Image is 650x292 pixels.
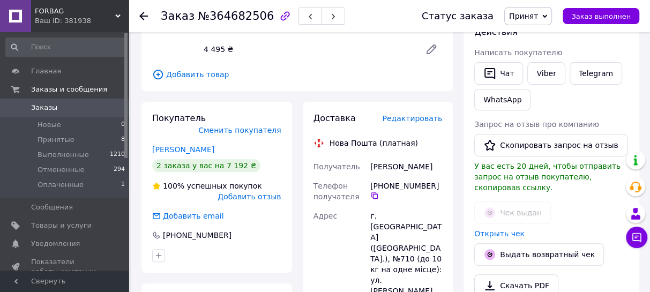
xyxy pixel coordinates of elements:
[139,11,148,21] div: Вернуться назад
[152,113,206,123] span: Покупатель
[563,8,639,24] button: Заказ выполнен
[152,145,214,154] a: [PERSON_NAME]
[474,243,604,266] button: Выдать возвратный чек
[198,126,281,134] span: Сменить покупателя
[382,114,442,123] span: Редактировать
[152,181,262,191] div: успешных покупок
[162,230,233,241] div: [PHONE_NUMBER]
[38,165,84,175] span: Отмененные
[474,89,531,110] a: WhatsApp
[121,135,125,145] span: 8
[474,229,525,238] a: Открыть чек
[509,12,538,20] span: Принят
[31,239,80,249] span: Уведомления
[114,165,125,175] span: 294
[474,62,523,85] button: Чат
[370,181,442,200] div: [PHONE_NUMBER]
[31,66,61,76] span: Главная
[313,182,360,201] span: Телефон получателя
[571,12,631,20] span: Заказ выполнен
[31,221,92,230] span: Товары и услуги
[474,27,517,37] span: Действия
[368,157,444,176] div: [PERSON_NAME]
[626,227,647,248] button: Чат с покупателем
[163,182,184,190] span: 100%
[38,180,84,190] span: Оплаченные
[38,150,89,160] span: Выполненные
[38,120,61,130] span: Новые
[313,113,356,123] span: Доставка
[313,162,360,171] span: Получатель
[161,10,195,23] span: Заказ
[474,48,562,57] span: Написать покупателю
[199,42,416,57] div: 4 495 ₴
[422,11,494,21] div: Статус заказа
[5,38,126,57] input: Поиск
[35,6,115,16] span: FORBAG
[151,211,225,221] div: Добавить email
[421,39,442,60] a: Редактировать
[38,135,74,145] span: Принятые
[31,85,107,94] span: Заказы и сообщения
[31,203,73,212] span: Сообщения
[204,25,305,33] span: Каталог ProSale: 578.51 ₴
[110,150,125,160] span: 1210
[198,10,274,23] span: №364682506
[121,120,125,130] span: 0
[218,192,281,201] span: Добавить отзыв
[527,62,565,85] a: Viber
[31,257,99,276] span: Показатели работы компании
[162,211,225,221] div: Добавить email
[474,162,621,192] span: У вас есть 20 дней, чтобы отправить запрос на отзыв покупателю, скопировав ссылку.
[474,120,599,129] span: Запрос на отзыв про компанию
[327,138,421,148] div: Нова Пошта (платная)
[152,159,260,172] div: 2 заказа у вас на 7 192 ₴
[313,212,337,220] span: Адрес
[152,69,442,80] span: Добавить товар
[31,103,57,113] span: Заказы
[35,16,129,26] div: Ваш ID: 381938
[121,180,125,190] span: 1
[570,62,622,85] a: Telegram
[474,134,627,156] button: Скопировать запрос на отзыв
